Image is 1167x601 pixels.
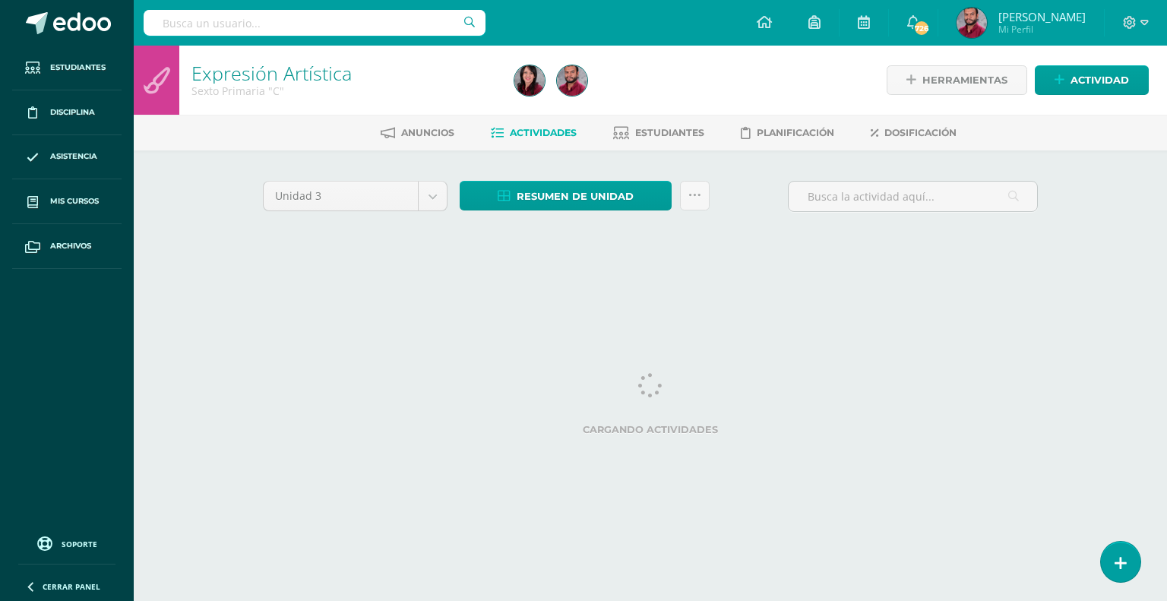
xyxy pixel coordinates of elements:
span: Estudiantes [50,62,106,74]
a: Soporte [18,533,115,553]
a: Planificación [741,121,834,145]
span: Actividades [510,127,577,138]
a: Actividad [1035,65,1149,95]
span: Soporte [62,539,97,549]
span: Estudiantes [635,127,704,138]
span: Unidad 3 [275,182,406,210]
a: Mis cursos [12,179,122,224]
span: Actividad [1071,66,1129,94]
a: Estudiantes [12,46,122,90]
img: ac8c83325fefb452ed4d32e32ba879e3.png [957,8,987,38]
span: Cerrar panel [43,581,100,592]
span: Dosificación [884,127,957,138]
img: ac8c83325fefb452ed4d32e32ba879e3.png [557,65,587,96]
span: Asistencia [50,150,97,163]
label: Cargando actividades [263,424,1038,435]
a: Asistencia [12,135,122,180]
a: Resumen de unidad [460,181,672,210]
span: [PERSON_NAME] [998,9,1086,24]
span: Anuncios [401,127,454,138]
span: Herramientas [922,66,1007,94]
a: Anuncios [381,121,454,145]
span: Disciplina [50,106,95,119]
a: Archivos [12,224,122,269]
h1: Expresión Artística [191,62,496,84]
input: Busca un usuario... [144,10,485,36]
a: Unidad 3 [264,182,447,210]
span: Resumen de unidad [517,182,634,210]
a: Disciplina [12,90,122,135]
a: Estudiantes [613,121,704,145]
a: Herramientas [887,65,1027,95]
input: Busca la actividad aquí... [789,182,1037,211]
a: Expresión Artística [191,60,352,86]
div: Sexto Primaria 'C' [191,84,496,98]
span: Archivos [50,240,91,252]
span: 726 [913,20,930,36]
a: Dosificación [871,121,957,145]
a: Actividades [491,121,577,145]
span: Mis cursos [50,195,99,207]
span: Mi Perfil [998,23,1086,36]
span: Planificación [757,127,834,138]
img: cbe9f6b4582f730b6d53534ef3a95a26.png [514,65,545,96]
